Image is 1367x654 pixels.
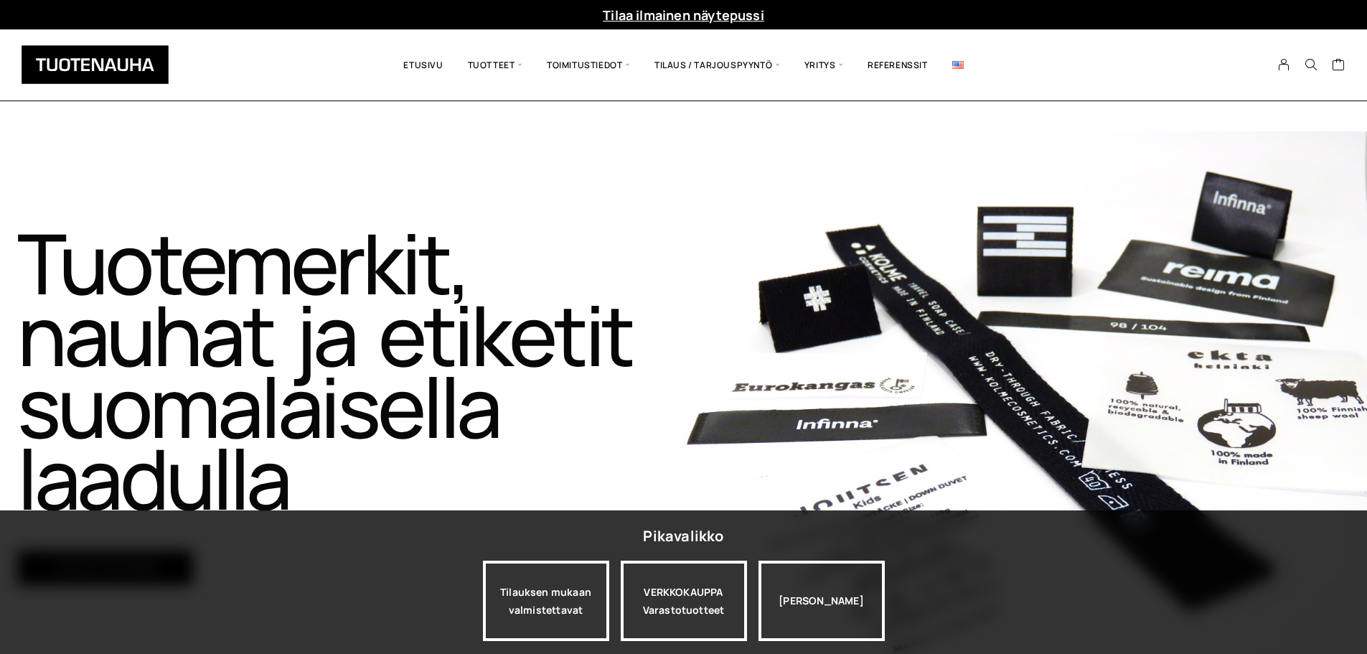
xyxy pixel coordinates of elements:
a: My Account [1270,58,1298,71]
h1: Tuotemerkit, nauhat ja etiketit suomalaisella laadulla​ [17,227,681,514]
a: Etusivu [391,40,455,90]
a: VERKKOKAUPPAVarastotuotteet [621,561,747,641]
button: Search [1297,58,1325,71]
span: Tuotteet [456,40,535,90]
img: English [952,61,964,69]
a: Tilaa ilmainen näytepussi [603,6,764,24]
span: Toimitustiedot [535,40,642,90]
div: Pikavalikko [643,523,723,549]
a: Tilauksen mukaan valmistettavat [483,561,609,641]
img: Tuotenauha Oy [22,45,169,84]
a: Cart [1332,57,1345,75]
div: VERKKOKAUPPA Varastotuotteet [621,561,747,641]
span: Yritys [792,40,855,90]
span: Tilaus / Tarjouspyyntö [642,40,792,90]
a: Referenssit [855,40,940,90]
div: [PERSON_NAME] [758,561,885,641]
